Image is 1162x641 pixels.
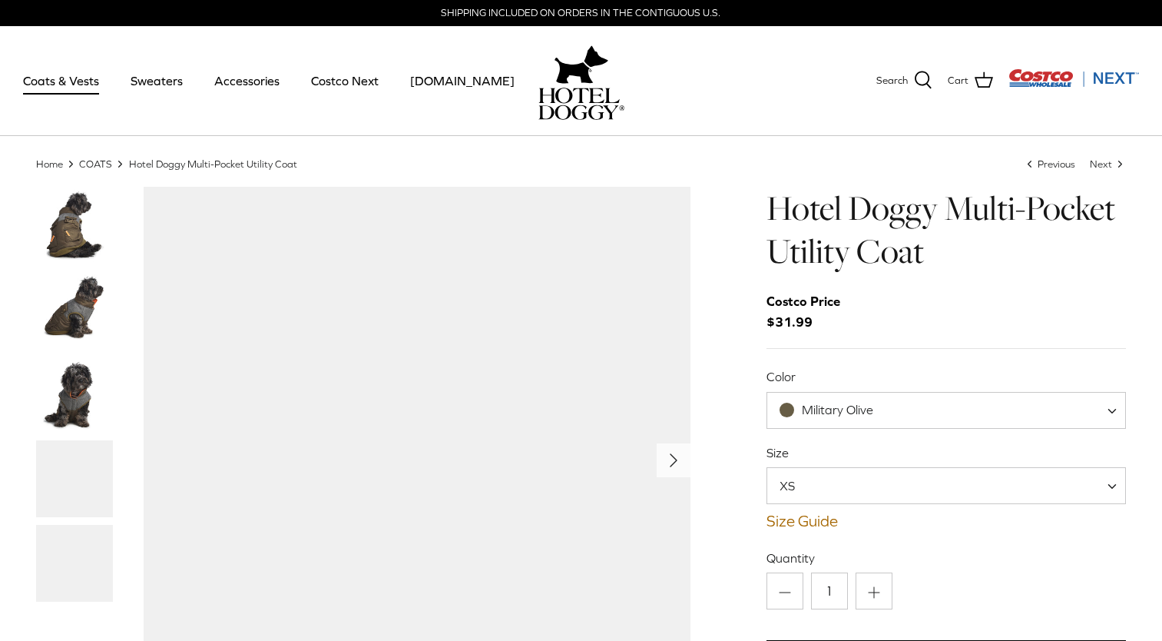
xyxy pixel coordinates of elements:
a: Thumbnail Link [36,187,113,264]
a: Accessories [200,55,293,107]
a: Visit Costco Next [1008,78,1139,90]
img: Costco Next [1008,68,1139,88]
span: Next [1090,158,1112,169]
a: Hotel Doggy Multi-Pocket Utility Coat [129,158,297,169]
img: hoteldoggycom [538,88,624,120]
span: Search [876,73,908,89]
a: Next [1090,158,1127,169]
a: Previous [1024,158,1078,169]
label: Size [766,444,1127,461]
label: Color [766,368,1127,385]
a: Cart [948,71,993,91]
span: Military Olive [767,402,904,418]
span: Cart [948,73,968,89]
a: Home [36,158,63,169]
button: Next [657,443,690,477]
span: $31.99 [766,291,856,333]
a: Thumbnail Link [36,271,113,348]
input: Quantity [811,573,848,609]
a: [DOMAIN_NAME] [396,55,528,107]
a: COATS [79,158,112,169]
span: XS [767,477,826,494]
div: Costco Price [766,291,840,312]
a: Thumbnail Link [36,356,113,433]
span: Previous [1038,158,1075,169]
a: Thumbnail Link [36,525,113,602]
span: Military Olive [802,403,873,417]
a: Coats & Vests [9,55,113,107]
nav: Breadcrumbs [36,157,1127,171]
img: hoteldoggy.com [555,42,608,88]
a: Costco Next [297,55,392,107]
a: hoteldoggy.com hoteldoggycom [538,42,624,120]
a: Thumbnail Link [36,440,113,517]
a: Sweaters [117,55,197,107]
span: XS [766,467,1127,504]
label: Quantity [766,550,1127,566]
h1: Hotel Doggy Multi-Pocket Utility Coat [766,187,1127,274]
span: Military Olive [766,392,1127,429]
a: Search [876,71,932,91]
a: Size Guide [766,512,1127,530]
